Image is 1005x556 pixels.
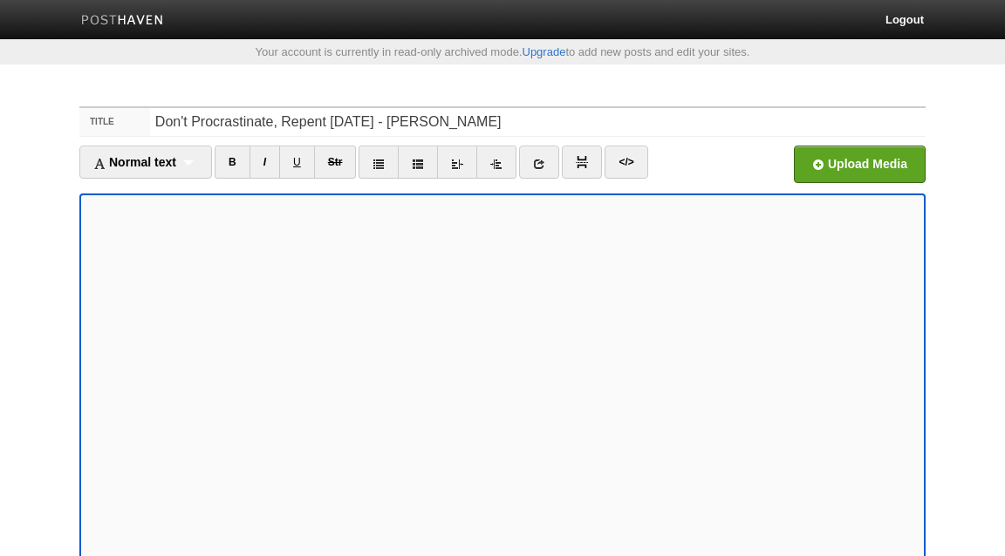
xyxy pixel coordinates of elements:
[605,146,647,179] a: </>
[523,45,566,58] a: Upgrade
[250,146,280,179] a: I
[279,146,315,179] a: U
[79,108,150,136] label: Title
[93,155,176,169] span: Normal text
[576,156,588,168] img: pagebreak-icon.png
[328,156,343,168] del: Str
[215,146,250,179] a: B
[314,146,357,179] a: Str
[66,46,939,58] div: Your account is currently in read-only archived mode. to add new posts and edit your sites.
[81,15,164,28] img: Posthaven-bar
